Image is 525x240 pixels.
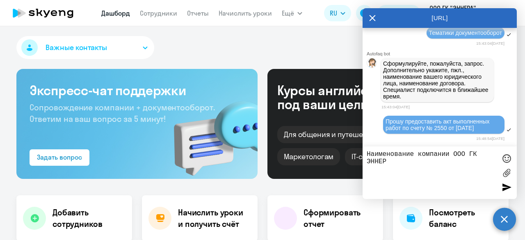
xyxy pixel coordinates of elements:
[16,36,154,59] button: Важные контакты
[30,102,215,124] span: Сопровождение компании + документооборот. Ответим на ваш вопрос за 5 минут!
[219,9,272,17] a: Начислить уроки
[277,126,390,143] div: Для общения и путешествий
[377,5,420,21] button: Балансbalance
[476,136,504,141] time: 15:48:54[DATE]
[30,82,244,98] h3: Экспресс-чат поддержки
[304,207,377,230] h4: Сформировать отчет
[381,105,410,109] time: 15:43:04[DATE]
[277,148,340,165] div: Маркетологам
[330,8,337,18] span: RU
[367,58,377,70] img: bot avatar
[282,8,294,18] span: Ещё
[425,3,518,23] button: ООО ГК "ЭННЕРА", ПРЕДОПЛАТА
[476,41,504,46] time: 15:43:04[DATE]
[282,5,302,21] button: Ещё
[345,148,415,165] div: IT-специалистам
[367,151,496,195] textarea: Наименование компании ООО ГК ЭННЕР
[162,87,258,179] img: bg-img
[429,3,506,23] p: ООО ГК "ЭННЕРА", ПРЕДОПЛАТА
[429,207,502,230] h4: Посмотреть баланс
[140,9,177,17] a: Сотрудники
[429,30,502,36] span: Тематики документооборот
[277,83,418,111] div: Курсы английского под ваши цели
[101,9,130,17] a: Дашборд
[187,9,209,17] a: Отчеты
[367,51,517,56] div: Autofaq bot
[37,152,82,162] div: Задать вопрос
[383,60,490,100] span: Сформулируйте, пожалуйста, запрос. Дополнительно укажите, пжл., наименование вашего юридического ...
[386,118,491,131] span: Прошу предоставить акт выполненных работ по счету № 2550 от [DATE]
[324,5,351,21] button: RU
[30,149,89,166] button: Задать вопрос
[46,42,107,53] span: Важные контакты
[500,167,513,179] label: Лимит 10 файлов
[52,207,126,230] h4: Добавить сотрудников
[178,207,249,230] h4: Начислить уроки и получить счёт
